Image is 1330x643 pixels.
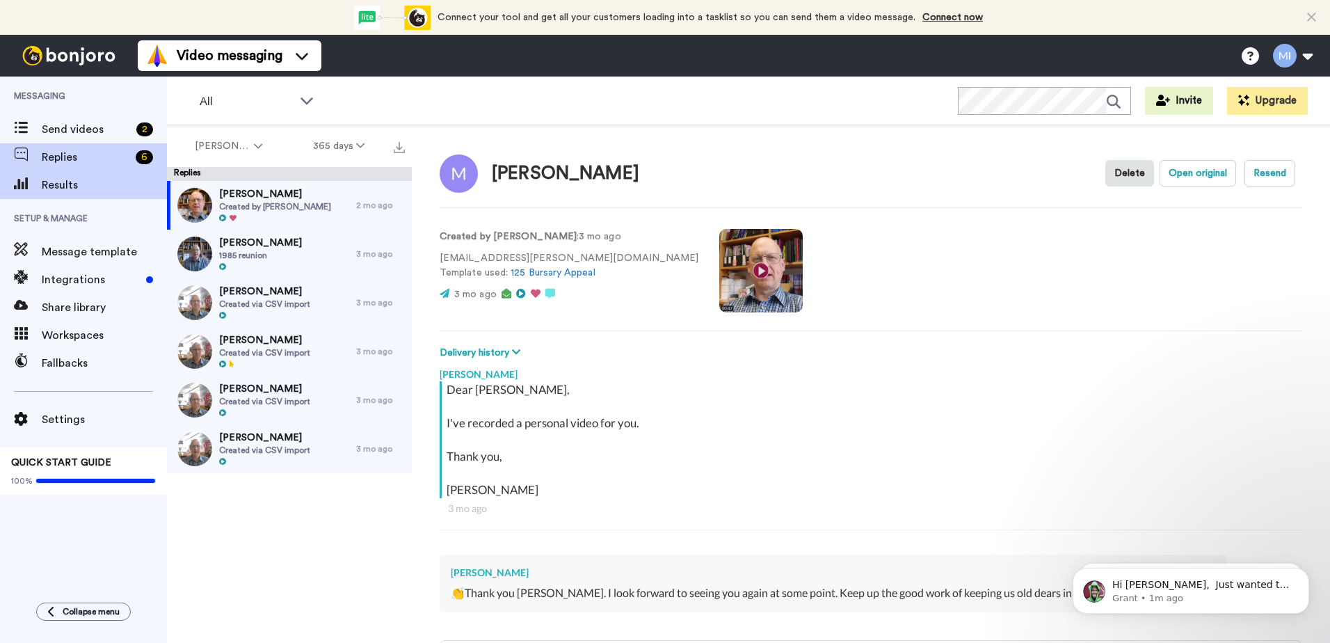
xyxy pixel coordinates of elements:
[438,13,915,22] span: Connect your tool and get all your customers loading into a tasklist so you can send them a video...
[1227,87,1308,115] button: Upgrade
[219,236,302,250] span: [PERSON_NAME]
[195,139,251,153] span: [PERSON_NAME]
[354,6,431,30] div: animation
[167,376,412,424] a: [PERSON_NAME]Created via CSV import3 mo ago
[146,45,168,67] img: vm-color.svg
[219,250,302,261] span: 1985 reunion
[356,346,405,357] div: 3 mo ago
[42,299,167,316] span: Share library
[167,230,412,278] a: [PERSON_NAME]1985 reunion3 mo ago
[177,237,212,271] img: 3e46749a-da7c-4dca-a4da-49268c225cb6-thumb.jpg
[1052,539,1330,636] iframe: Intercom notifications message
[219,431,310,445] span: [PERSON_NAME]
[42,121,131,138] span: Send videos
[394,142,405,153] img: export.svg
[136,150,153,164] div: 6
[511,268,595,278] a: 125 Bursary Appeal
[42,149,130,166] span: Replies
[219,187,331,201] span: [PERSON_NAME]
[1105,160,1154,186] button: Delete
[42,177,167,193] span: Results
[390,136,409,157] button: Export all results that match these filters now.
[11,458,111,468] span: QUICK START GUIDE
[42,327,167,344] span: Workspaces
[63,606,120,617] span: Collapse menu
[440,154,478,193] img: Image of Myra
[42,355,167,372] span: Fallbacks
[167,327,412,376] a: [PERSON_NAME]Created via CSV import3 mo ago
[492,164,639,184] div: [PERSON_NAME]
[922,13,983,22] a: Connect now
[42,244,167,260] span: Message template
[1160,160,1236,186] button: Open original
[42,411,167,428] span: Settings
[451,566,1215,580] div: [PERSON_NAME]
[219,285,310,299] span: [PERSON_NAME]
[136,122,153,136] div: 2
[454,289,497,299] span: 3 mo ago
[177,188,212,223] img: ba2c68ed-4f91-418d-9452-0da7263cdcc7-thumb.jpg
[440,251,698,280] p: [EMAIL_ADDRESS][PERSON_NAME][DOMAIN_NAME] Template used:
[356,443,405,454] div: 3 mo ago
[42,271,141,288] span: Integrations
[356,297,405,308] div: 3 mo ago
[167,167,412,181] div: Replies
[451,585,1215,601] div: 👏Thank you [PERSON_NAME]. I look forward to seeing you again at some point. Keep up the good work...
[200,93,293,110] span: All
[356,200,405,211] div: 2 mo ago
[440,345,524,360] button: Delivery history
[219,201,331,212] span: Created by [PERSON_NAME]
[440,230,698,244] p: : 3 mo ago
[1244,160,1295,186] button: Resend
[177,383,212,418] img: 9af638ad-d594-4390-89b2-412eac551b4f-thumb.jpg
[177,285,212,320] img: f3945080-44f2-4cdc-89ce-9841db48e65d-thumb.jpg
[177,431,212,466] img: 6ee82a27-8bdb-4ae0-abe0-0fdf81a54c26-thumb.jpg
[167,424,412,473] a: [PERSON_NAME]Created via CSV import3 mo ago
[440,232,577,241] strong: Created by [PERSON_NAME]
[36,603,131,621] button: Collapse menu
[177,46,282,65] span: Video messaging
[448,502,1294,516] div: 3 mo ago
[356,395,405,406] div: 3 mo ago
[167,181,412,230] a: [PERSON_NAME]Created by [PERSON_NAME]2 mo ago
[219,347,310,358] span: Created via CSV import
[219,396,310,407] span: Created via CSV import
[219,333,310,347] span: [PERSON_NAME]
[288,134,390,159] button: 365 days
[17,46,121,65] img: bj-logo-header-white.svg
[11,475,33,486] span: 100%
[167,278,412,327] a: [PERSON_NAME]Created via CSV import3 mo ago
[170,134,288,159] button: [PERSON_NAME]
[356,248,405,260] div: 3 mo ago
[440,360,1302,381] div: [PERSON_NAME]
[447,381,1299,498] div: Dear [PERSON_NAME], I've recorded a personal video for you. Thank you, [PERSON_NAME]
[219,445,310,456] span: Created via CSV import
[219,299,310,310] span: Created via CSV import
[177,334,212,369] img: 07152d72-0f34-435a-bd6a-6ddce19d4084-thumb.jpg
[219,382,310,396] span: [PERSON_NAME]
[1145,87,1213,115] button: Invite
